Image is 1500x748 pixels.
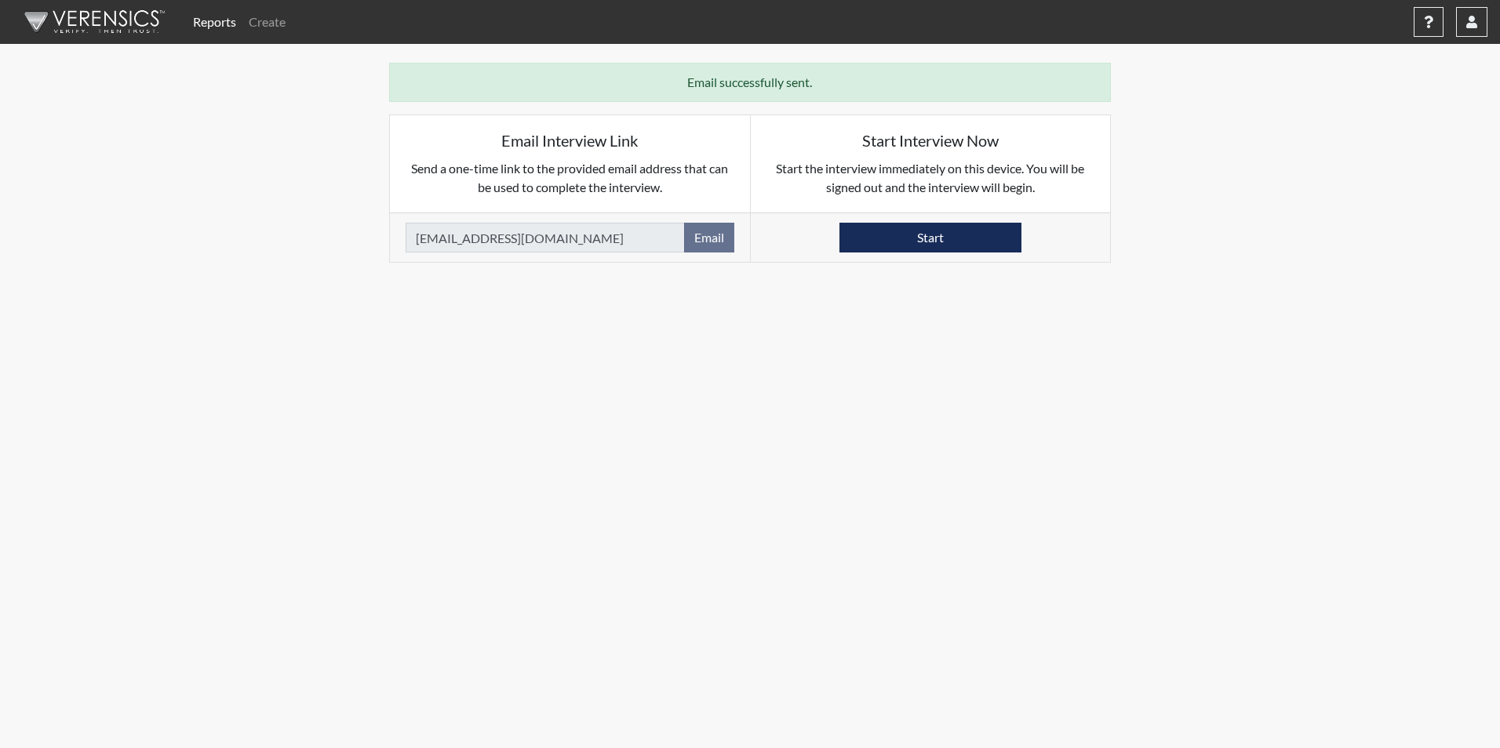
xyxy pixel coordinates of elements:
p: Email successfully sent. [406,73,1094,92]
h5: Email Interview Link [406,131,734,150]
p: Start the interview immediately on this device. You will be signed out and the interview will begin. [766,159,1095,197]
a: Create [242,6,292,38]
button: Email [684,223,734,252]
input: Email Address [406,223,685,252]
a: Reports [187,6,242,38]
button: Start [839,223,1021,252]
h5: Start Interview Now [766,131,1095,150]
p: Send a one-time link to the provided email address that can be used to complete the interview. [406,159,734,197]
